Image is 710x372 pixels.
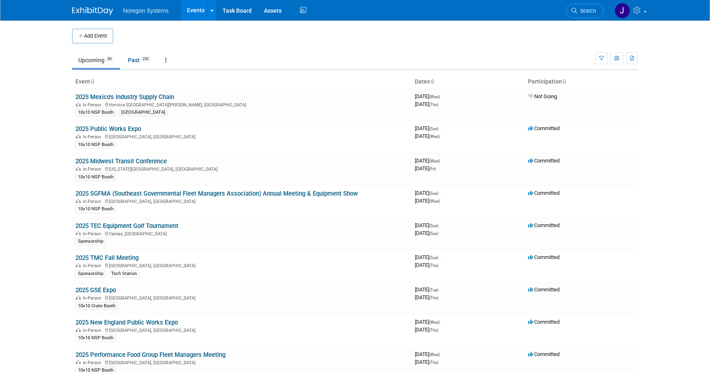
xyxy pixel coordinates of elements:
th: Dates [412,75,525,89]
span: In-Person [83,328,104,333]
div: 10x10 NSP Booth [75,141,116,149]
img: In-Person Event [76,328,81,332]
span: [DATE] [415,351,442,357]
span: Search [577,8,596,14]
div: 10x10 Crate Booth [75,302,118,310]
span: - [439,254,441,260]
div: [US_STATE][GEOGRAPHIC_DATA], [GEOGRAPHIC_DATA] [75,165,408,172]
img: In-Person Event [76,360,81,364]
span: Committed [528,351,560,357]
span: (Wed) [429,134,440,139]
span: - [441,93,442,99]
span: (Thu) [429,328,438,332]
span: (Sun) [429,126,438,131]
span: [DATE] [415,125,441,131]
div: 10x10 NSP Booth [75,174,116,181]
a: Sort by Start Date [430,78,434,85]
span: [DATE] [415,165,436,171]
div: Tech Station [109,270,139,277]
span: (Thu) [429,263,438,268]
span: In-Person [83,102,104,108]
span: [DATE] [415,133,440,139]
span: [DATE] [415,254,441,260]
span: (Thu) [429,102,438,107]
span: In-Person [83,199,104,204]
span: Committed [528,286,560,293]
span: - [439,190,441,196]
span: (Sun) [429,223,438,228]
span: (Wed) [429,95,440,99]
img: In-Person Event [76,199,81,203]
span: (Tue) [429,288,438,292]
span: [DATE] [415,327,438,333]
span: [DATE] [415,286,441,293]
div: Heroica [GEOGRAPHIC_DATA][PERSON_NAME], [GEOGRAPHIC_DATA] [75,101,408,108]
div: [GEOGRAPHIC_DATA], [GEOGRAPHIC_DATA] [75,262,408,268]
a: Sort by Participation Type [562,78,566,85]
span: Committed [528,222,560,228]
button: Add Event [72,29,113,43]
img: Johana Gil [614,3,630,18]
span: - [439,125,441,131]
span: (Thu) [429,295,438,300]
span: [DATE] [415,158,442,164]
span: Committed [528,190,560,196]
span: In-Person [83,263,104,268]
img: ExhibitDay [72,7,113,15]
span: (Sun) [429,255,438,260]
a: 2025 TMC Fall Meeting [75,254,139,262]
span: [DATE] [415,190,441,196]
span: Committed [528,125,560,131]
span: [DATE] [415,294,438,300]
span: Committed [528,158,560,164]
div: Sponsorship [75,238,106,245]
span: (Sun) [429,191,438,196]
span: (Wed) [429,199,440,203]
span: 252 [140,56,151,62]
a: Past252 [122,52,157,68]
img: In-Person Event [76,167,81,171]
span: [DATE] [415,230,438,236]
a: 2025 TEC Equipment Golf Tournament [75,222,178,230]
span: Committed [528,319,560,325]
div: [GEOGRAPHIC_DATA], [GEOGRAPHIC_DATA] [75,294,408,301]
div: [GEOGRAPHIC_DATA], [GEOGRAPHIC_DATA] [75,359,408,365]
span: [DATE] [415,198,440,204]
a: 2025 Performance Food Group Fleet Managers Meeting [75,351,225,358]
span: 39 [105,56,114,62]
span: [DATE] [415,319,442,325]
span: In-Person [83,360,104,365]
div: 10x10 NSP Booth [75,334,116,342]
span: (Wed) [429,159,440,163]
div: [GEOGRAPHIC_DATA], [GEOGRAPHIC_DATA] [75,327,408,333]
span: [DATE] [415,262,438,268]
span: [DATE] [415,101,438,107]
img: In-Person Event [76,263,81,267]
span: [DATE] [415,93,442,99]
div: [GEOGRAPHIC_DATA] [119,109,168,116]
img: In-Person Event [76,102,81,106]
th: Event [72,75,412,89]
span: (Wed) [429,352,440,357]
img: In-Person Event [76,231,81,235]
a: 2025 GSE Expo [75,286,116,294]
a: Search [566,4,604,18]
a: 2025 Mexico's Industry Supply Chain [75,93,174,101]
span: - [441,351,442,357]
a: Upcoming39 [72,52,120,68]
img: In-Person Event [76,134,81,138]
div: Camas, [GEOGRAPHIC_DATA] [75,230,408,237]
a: 2025 New England Public Works Expo [75,319,178,326]
th: Participation [525,75,638,89]
img: In-Person Event [76,295,81,300]
span: In-Person [83,295,104,301]
span: (Thu) [429,360,438,365]
div: 10x10 NSP Booth [75,109,116,116]
span: [DATE] [415,359,438,365]
div: [GEOGRAPHIC_DATA], [GEOGRAPHIC_DATA] [75,198,408,204]
span: - [441,319,442,325]
span: (Fri) [429,167,436,171]
span: [DATE] [415,222,441,228]
div: Sponsorship [75,270,106,277]
span: - [439,286,441,293]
